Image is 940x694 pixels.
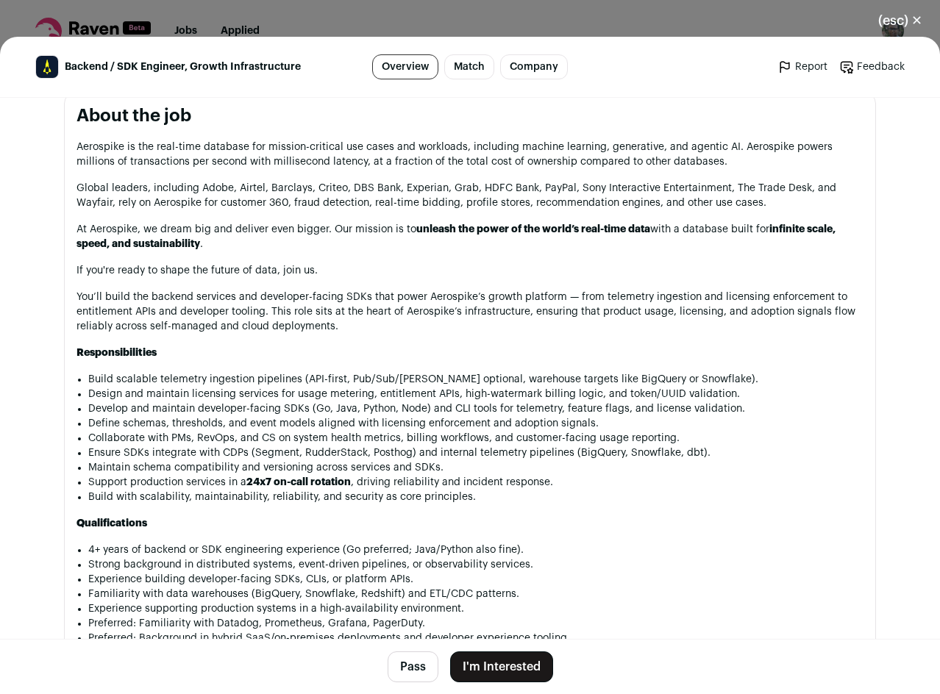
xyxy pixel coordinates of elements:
[500,54,568,79] a: Company
[88,446,864,460] li: Ensure SDKs integrate with CDPs (Segment, RudderStack, Posthog) and internal telemetry pipelines ...
[88,490,864,504] li: Build with scalability, maintainability, reliability, and security as core principles.
[88,475,864,490] li: Support production services in a , driving reliability and incident response.
[76,348,157,358] strong: Responsibilities
[88,416,864,431] li: Define schemas, thresholds, and event models aligned with licensing enforcement and adoption sign...
[88,616,864,631] li: Preferred: Familiarity with Datadog, Prometheus, Grafana, PagerDuty.
[777,60,827,74] a: Report
[36,56,58,78] img: 26b37de1f2e04b95826b554e3c1041ddf35cb205f3ff081ab597e3e39fb84a75.jpg
[65,60,301,74] span: Backend / SDK Engineer, Growth Infrastructure
[450,651,553,682] button: I'm Interested
[246,477,351,487] strong: 24x7 on-call rotation
[76,140,864,169] p: Aerospike is the real-time database for mission-critical use cases and workloads, including machi...
[76,181,864,210] p: Global leaders, including Adobe, Airtel, Barclays, Criteo, DBS Bank, Experian, Grab, HDFC Bank, P...
[88,372,864,387] li: Build scalable telemetry ingestion pipelines (API-first, Pub/Sub/[PERSON_NAME] optional, warehous...
[76,104,864,128] h2: About the job
[372,54,438,79] a: Overview
[76,263,864,278] p: If you're ready to shape the future of data, join us.
[416,224,650,235] strong: unleash the power of the world’s real-time data
[88,557,864,572] li: Strong background in distributed systems, event-driven pipelines, or observability services.
[76,518,147,529] strong: Qualifications
[88,460,864,475] li: Maintain schema compatibility and versioning across services and SDKs.
[76,222,864,251] p: At Aerospike, we dream big and deliver even bigger. Our mission is to with a database built for .
[76,290,864,334] p: You’ll build the backend services and developer-facing SDKs that power Aerospike’s growth platfor...
[88,543,864,557] li: 4+ years of backend or SDK engineering experience (Go preferred; Java/Python also fine).
[861,4,940,37] button: Close modal
[88,587,864,601] li: Familiarity with data warehouses (BigQuery, Snowflake, Redshift) and ETL/CDC patterns.
[88,431,864,446] li: Collaborate with PMs, RevOps, and CS on system health metrics, billing workflows, and customer-fa...
[444,54,494,79] a: Match
[88,631,864,645] li: Preferred: Background in hybrid SaaS/on-premises deployments and developer experience tooling.
[88,401,864,416] li: Develop and maintain developer-facing SDKs (Go, Java, Python, Node) and CLI tools for telemetry, ...
[88,572,864,587] li: Experience building developer-facing SDKs, CLIs, or platform APIs.
[839,60,905,74] a: Feedback
[388,651,438,682] button: Pass
[88,601,864,616] li: Experience supporting production systems in a high-availability environment.
[88,387,864,401] li: Design and maintain licensing services for usage metering, entitlement APIs, high-watermark billi...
